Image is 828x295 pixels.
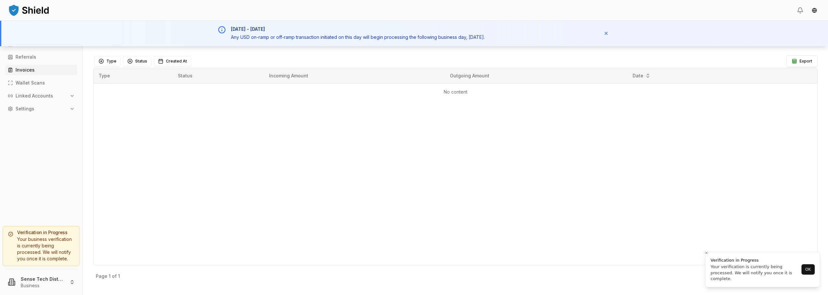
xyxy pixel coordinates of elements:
[231,26,591,32] h3: [DATE] - [DATE]
[112,274,117,278] p: of
[16,107,34,111] p: Settings
[8,236,74,262] div: Your business verification is currently being processed. We will notify you once it is complete.
[5,104,77,114] button: Settings
[93,68,173,84] th: Type
[173,68,264,84] th: Status
[118,274,120,278] p: 1
[21,282,64,289] p: Business
[16,42,50,46] p: Virtual Account
[154,56,191,66] button: Created At
[109,274,111,278] p: 1
[231,34,591,41] p: Any USD on-ramp or off-ramp transaction initiated on this day will begin processing the following...
[445,68,627,84] th: Outgoing Amount
[601,28,611,39] button: Dismiss notification
[5,78,77,88] a: Wallet Scans
[8,230,74,235] h5: Verification in Progress
[16,68,35,72] p: Invoices
[166,59,187,64] span: Created At
[5,91,77,101] button: Linked Accounts
[16,81,45,85] p: Wallet Scans
[99,89,812,95] p: No content
[3,272,80,292] button: Sense Tech Distributors, Inc.Business
[5,52,77,62] a: Referrals
[711,257,800,264] div: Verification in Progress
[703,250,710,256] button: Close toast
[21,276,64,282] p: Sense Tech Distributors, Inc.
[801,264,815,275] button: OK
[264,68,445,84] th: Incoming Amount
[16,55,36,59] p: Referrals
[786,55,818,67] button: Export
[711,264,800,282] div: Your verification is currently being processed. We will notify you once it is complete.
[8,4,50,17] img: ShieldPay Logo
[5,65,77,75] a: Invoices
[94,56,121,66] button: Type
[123,56,151,66] button: Status
[96,274,107,278] p: Page
[630,71,653,81] button: Date
[16,94,53,98] p: Linked Accounts
[3,226,80,266] a: Verification in ProgressYour business verification is currently being processed. We will notify y...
